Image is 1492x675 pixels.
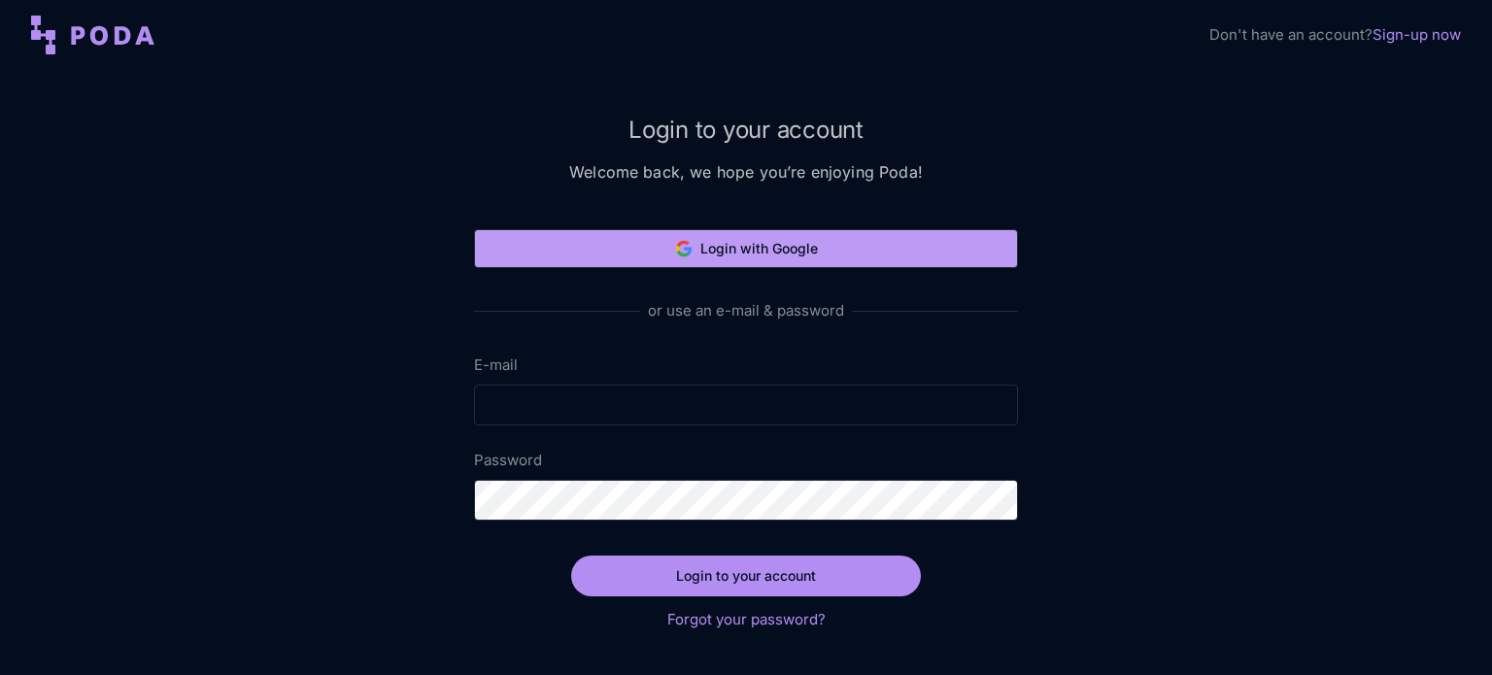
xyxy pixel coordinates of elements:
[474,354,1018,377] label: E-mail
[1373,25,1461,44] a: Sign-up now
[474,229,1018,268] button: Login with Google
[675,240,693,257] img: Google logo
[667,610,826,628] a: Forgot your password?
[474,449,1018,472] label: Password
[474,162,1018,183] h3: Welcome back, we hope you’re enjoying Poda!
[640,299,852,322] span: or use an e-mail & password
[1209,23,1461,47] div: Don't have an account?
[571,556,921,596] button: Login to your account
[474,114,1018,147] h2: Login to your account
